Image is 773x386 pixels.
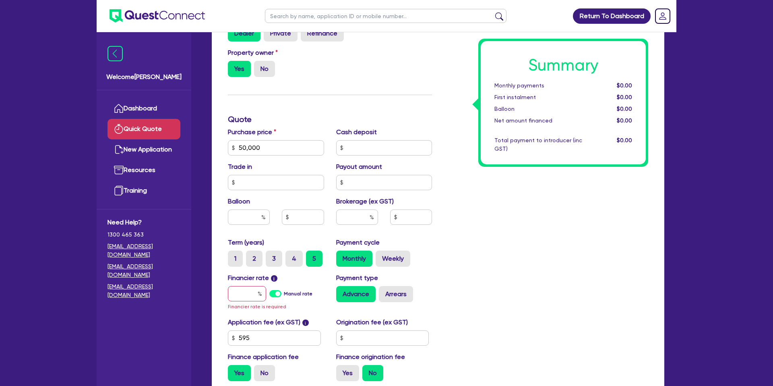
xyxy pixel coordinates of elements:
[107,218,180,227] span: Need Help?
[106,72,182,82] span: Welcome [PERSON_NAME]
[336,162,382,172] label: Payout amount
[228,318,300,327] label: Application fee (ex GST)
[336,352,405,362] label: Finance origination fee
[266,251,282,267] label: 3
[107,230,180,239] span: 1300 465 363
[107,139,180,160] a: New Application
[488,105,588,113] div: Balloon
[228,273,277,283] label: Financier rate
[228,238,264,247] label: Term (years)
[228,61,251,77] label: Yes
[379,286,413,302] label: Arrears
[107,46,123,61] img: icon-menu-close
[246,251,262,267] label: 2
[285,251,303,267] label: 4
[254,61,275,77] label: No
[336,365,359,381] label: Yes
[284,290,312,297] label: Manual rate
[488,116,588,125] div: Net amount financed
[336,238,380,247] label: Payment cycle
[271,275,277,282] span: i
[114,145,124,154] img: new-application
[114,165,124,175] img: resources
[617,94,632,100] span: $0.00
[107,119,180,139] a: Quick Quote
[573,8,651,24] a: Return To Dashboard
[228,197,250,206] label: Balloon
[107,262,180,279] a: [EMAIL_ADDRESS][DOMAIN_NAME]
[228,114,432,124] h3: Quote
[488,93,588,102] div: First instalment
[336,197,394,206] label: Brokerage (ex GST)
[228,251,243,267] label: 1
[617,117,632,124] span: $0.00
[617,137,632,143] span: $0.00
[107,160,180,181] a: Resources
[110,9,205,23] img: quest-connect-logo-blue
[336,251,372,267] label: Monthly
[254,365,275,381] label: No
[617,82,632,89] span: $0.00
[114,186,124,195] img: training
[107,282,180,299] a: [EMAIL_ADDRESS][DOMAIN_NAME]
[488,81,588,90] div: Monthly payments
[302,320,309,326] span: i
[228,48,278,58] label: Property owner
[228,352,299,362] label: Finance application fee
[336,273,378,283] label: Payment type
[336,127,377,137] label: Cash deposit
[228,25,260,42] label: Dealer
[228,162,252,172] label: Trade in
[336,286,376,302] label: Advance
[652,6,673,27] a: Dropdown toggle
[107,242,180,259] a: [EMAIL_ADDRESS][DOMAIN_NAME]
[114,124,124,134] img: quick-quote
[264,25,298,42] label: Private
[228,365,251,381] label: Yes
[306,251,322,267] label: 5
[617,106,632,112] span: $0.00
[336,318,408,327] label: Origination fee (ex GST)
[228,127,276,137] label: Purchase price
[228,304,286,309] span: Financier rate is required
[301,25,344,42] label: Refinance
[376,251,410,267] label: Weekly
[107,98,180,119] a: Dashboard
[362,365,383,381] label: No
[488,136,588,153] div: Total payment to introducer (inc GST)
[265,9,506,23] input: Search by name, application ID or mobile number...
[494,56,632,75] h1: Summary
[107,181,180,201] a: Training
